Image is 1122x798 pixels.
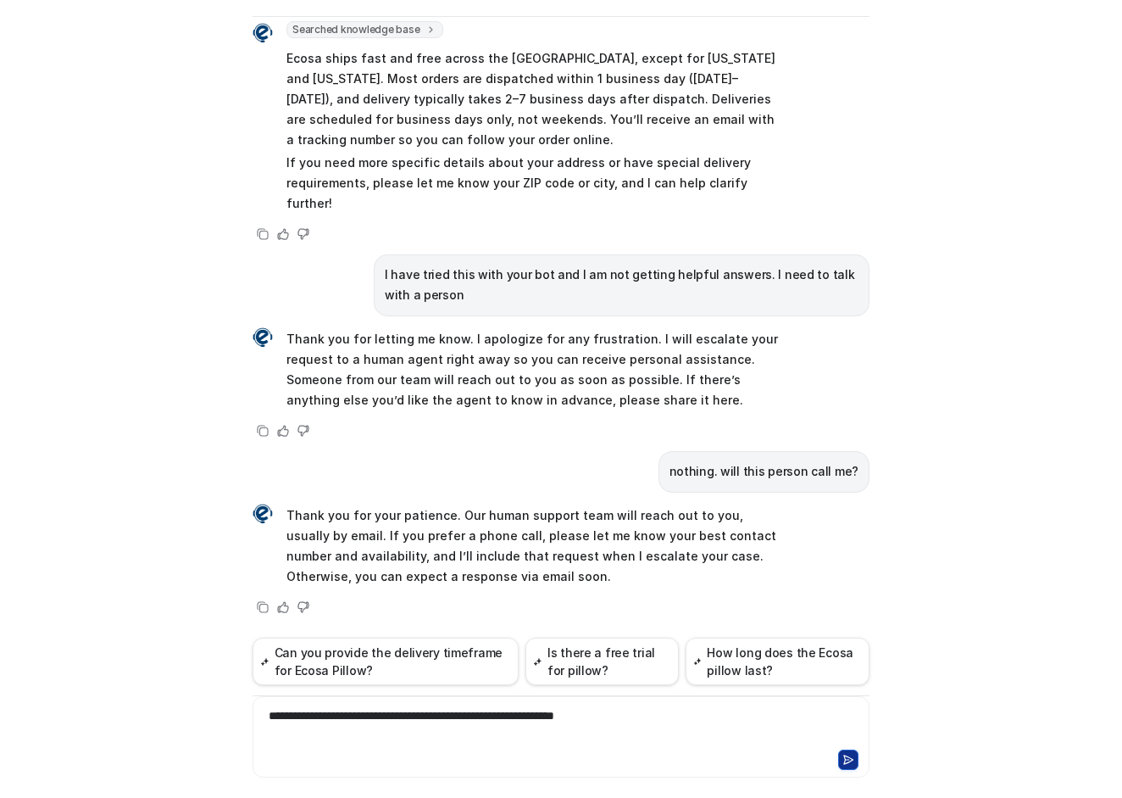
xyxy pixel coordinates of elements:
[286,21,443,38] span: Searched knowledge base
[253,638,519,685] button: Can you provide the delivery timeframe for Ecosa Pillow?
[286,329,782,410] p: Thank you for letting me know. I apologize for any frustration. I will escalate your request to a...
[686,638,869,685] button: How long does the Ecosa pillow last?
[669,461,858,482] p: nothing. will this person call me?
[253,504,273,524] img: Widget
[385,265,858,305] p: I have tried this with your bot and I am not getting helpful answers. I need to talk with a person
[286,153,782,214] p: If you need more specific details about your address or have special delivery requirements, pleas...
[286,505,782,587] p: Thank you for your patience. Our human support team will reach out to you, usually by email. If y...
[253,327,273,348] img: Widget
[253,23,273,43] img: Widget
[286,48,782,150] p: Ecosa ships fast and free across the [GEOGRAPHIC_DATA], except for [US_STATE] and [US_STATE]. Mos...
[525,638,679,685] button: Is there a free trial for pillow?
